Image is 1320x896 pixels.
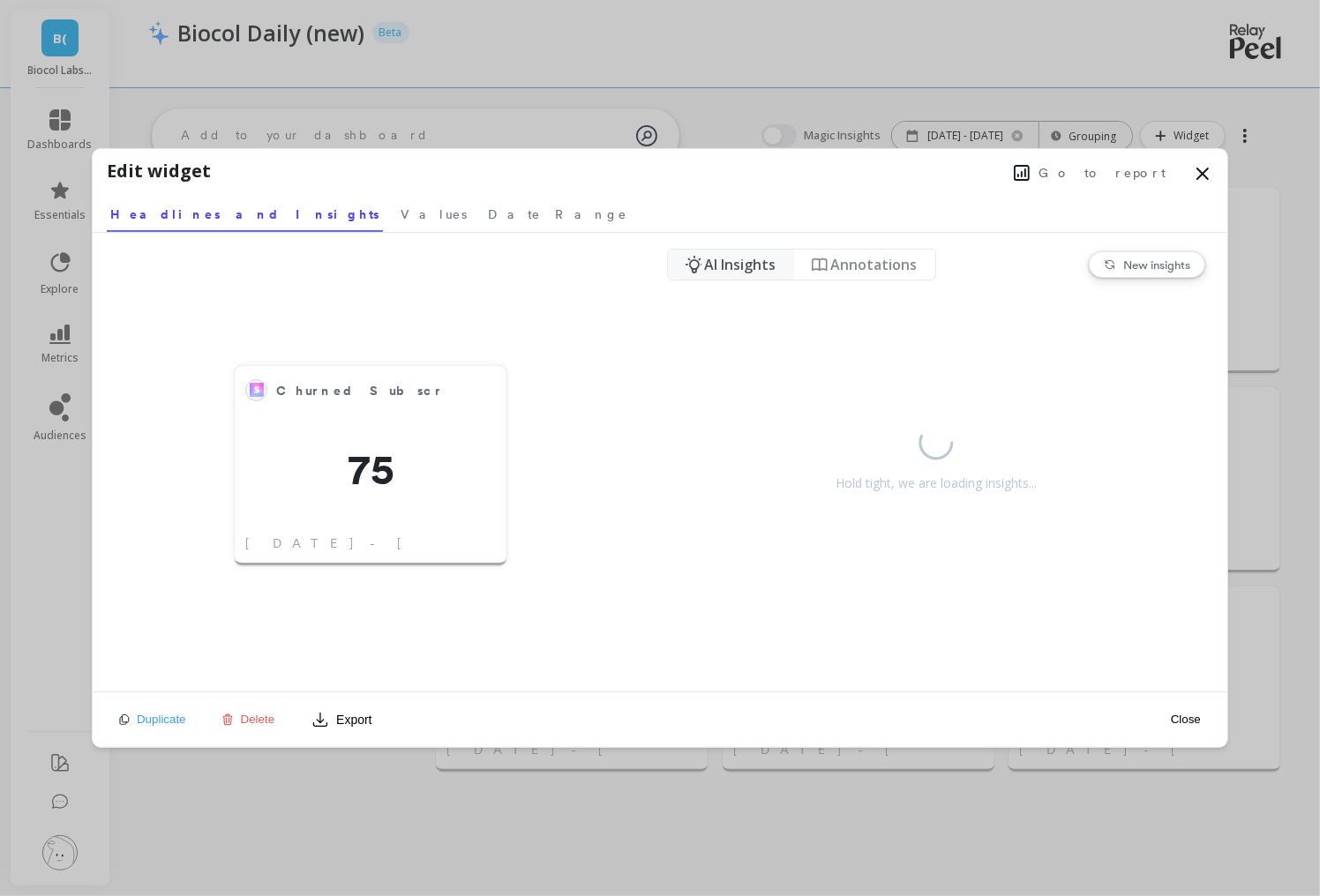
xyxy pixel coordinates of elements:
span: AI Insights [705,254,776,275]
button: Close [1166,712,1206,727]
h1: Edit widget [107,158,211,184]
div: Hold tight, we are loading insights... [836,474,1037,492]
button: Go to report [1009,161,1171,184]
span: New insights [1123,258,1190,272]
span: Annotations [831,254,918,275]
span: Values [401,205,467,223]
span: Go to report [1039,164,1166,182]
span: Delete [241,713,275,726]
button: Export [304,706,379,734]
span: [DATE] - [DATE] [245,534,507,552]
span: Churned Subscriptions [276,382,515,400]
span: Date Range [488,205,627,223]
img: api.skio.svg [250,383,264,397]
span: Headlines and Insights [110,205,379,223]
button: Duplicate [114,712,191,727]
button: New insights [1089,251,1205,278]
button: Delete [216,712,281,727]
span: 75 [235,448,506,490]
img: duplicate icon [119,714,130,725]
span: Duplicate [137,713,186,726]
span: Churned Subscriptions [276,378,439,403]
nav: Tabs [107,191,1213,232]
